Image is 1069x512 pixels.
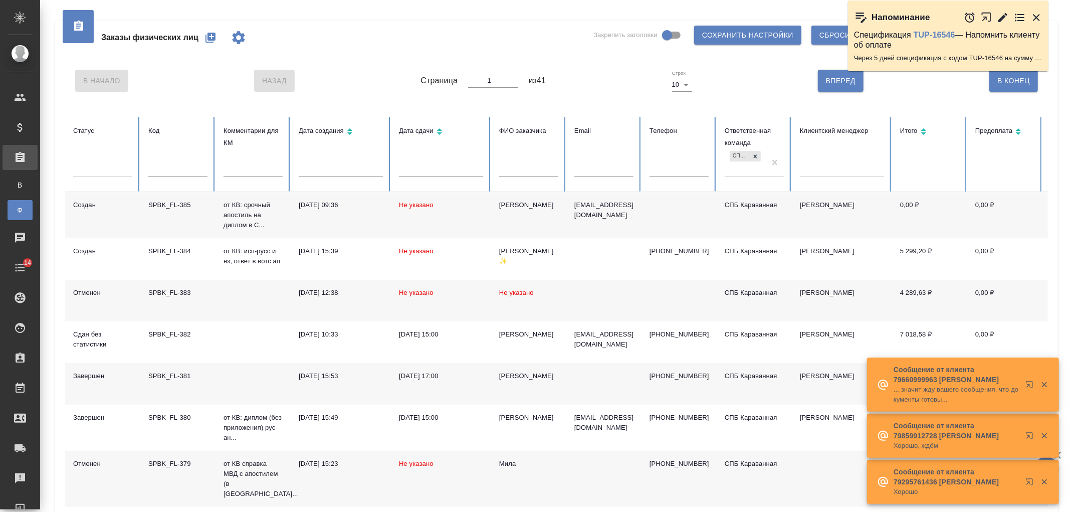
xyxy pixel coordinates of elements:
button: Создать [198,26,223,50]
p: Сообщение от клиента 79660999963 [PERSON_NAME] [894,365,1019,385]
a: TUP-16546 [914,31,955,39]
div: Отменен [73,459,132,469]
a: 14 [3,255,38,280]
p: [PHONE_NUMBER] [650,371,709,381]
span: Заказы физических лиц [101,32,198,44]
p: Напоминание [872,13,930,23]
p: Через 5 дней спецификация с кодом TUP-16546 на сумму 100926.66 RUB будет просрочена [854,53,1042,63]
td: [PERSON_NAME] [792,363,892,405]
div: [PERSON_NAME] [499,371,558,381]
div: SPBK_FL-379 [148,459,207,469]
a: Ф [8,200,33,220]
button: Открыть в новой вкладке [1019,426,1043,450]
div: СПБ Караванная [725,200,784,210]
span: Не указано [399,289,434,296]
button: Сбросить все настройки [811,26,932,45]
div: SPBK_FL-380 [148,413,207,423]
span: Не указано [399,247,434,255]
button: Открыть в новой вкладке [1019,472,1043,496]
p: [PHONE_NUMBER] [650,459,709,469]
span: Закрепить заголовки [593,30,658,40]
div: Сортировка [399,125,483,139]
button: Открыть в новой вкладке [1019,375,1043,399]
div: Сортировка [299,125,383,139]
td: [PERSON_NAME] [792,238,892,280]
div: Создан [73,200,132,210]
button: Перейти в todo [1014,12,1026,24]
div: [DATE] 10:33 [299,329,383,339]
p: [EMAIL_ADDRESS][DOMAIN_NAME] [574,200,633,220]
div: Мила [499,459,558,469]
td: 5 299,20 ₽ [892,238,967,280]
p: [PHONE_NUMBER] [650,329,709,339]
td: 0,00 ₽ [892,192,967,238]
div: СПБ Караванная [725,329,784,339]
p: от КВ: срочный апостиль на диплом в С... [224,200,283,230]
td: [PERSON_NAME] [792,321,892,363]
label: Строк [672,71,686,76]
button: Отложить [964,12,976,24]
td: [PERSON_NAME] [792,280,892,321]
div: Телефон [650,125,709,137]
div: [DATE] 12:38 [299,288,383,298]
span: Сбросить все настройки [819,29,924,42]
div: Создан [73,246,132,256]
div: Завершен [73,371,132,381]
div: SPBK_FL-382 [148,329,207,339]
div: [DATE] 15:53 [299,371,383,381]
div: 10 [672,78,692,92]
p: [EMAIL_ADDRESS][DOMAIN_NAME] [574,413,633,433]
button: Сохранить настройки [694,26,801,45]
p: Сообщение от клиента 79295761436 [PERSON_NAME] [894,467,1019,487]
div: SPBK_FL-384 [148,246,207,256]
div: Сдан без статистики [73,329,132,350]
p: Сообщение от клиента 79859912728 [PERSON_NAME] [894,421,1019,441]
div: Сортировка [975,125,1034,139]
td: 0,00 ₽ [967,192,1042,238]
button: Закрыть [1030,12,1042,24]
td: [PERSON_NAME] [792,192,892,238]
span: Сохранить настройки [702,29,793,42]
div: СПБ Караванная [725,246,784,256]
p: [EMAIL_ADDRESS][DOMAIN_NAME] [574,329,633,350]
button: Закрыть [1034,380,1054,389]
div: Статус [73,125,132,137]
div: ФИО заказчика [499,125,558,137]
div: [DATE] 15:00 [399,329,483,339]
td: [PERSON_NAME] [792,405,892,451]
span: Вперед [826,75,856,87]
button: Редактировать [997,12,1009,24]
div: Завершен [73,413,132,423]
td: 0,00 ₽ [967,238,1042,280]
div: СПБ Караванная [730,151,750,161]
div: [PERSON_NAME] ✨ [499,246,558,266]
span: В [13,180,28,190]
div: Комментарии для КМ [224,125,283,149]
div: SPBK_FL-381 [148,371,207,381]
div: СПБ Караванная [725,459,784,469]
p: от КВ: диплом (без приложения) рус-ан... [224,413,283,443]
div: SPBK_FL-383 [148,288,207,298]
td: 7 018,58 ₽ [892,321,967,363]
span: из 41 [529,75,546,87]
div: [DATE] 17:00 [399,371,483,381]
div: Отменен [73,288,132,298]
p: [PHONE_NUMBER] [650,413,709,423]
p: от КВ справка МВД с апостилем (в [GEOGRAPHIC_DATA]... [224,459,283,499]
div: SPBK_FL-385 [148,200,207,210]
span: Страница [420,75,458,87]
div: СПБ Караванная [725,288,784,298]
div: СПБ Караванная [725,371,784,381]
div: [PERSON_NAME] [499,329,558,339]
p: ... значит жду вашего сообщения, что документы готовы... [894,385,1019,405]
div: [PERSON_NAME] [499,413,558,423]
button: Открыть в новой вкладке [981,7,992,28]
div: [DATE] 15:00 [399,413,483,423]
span: Ф [13,205,28,215]
div: [PERSON_NAME] [499,200,558,210]
td: 0,00 ₽ [967,280,1042,321]
p: Хорошо, ждём [894,441,1019,451]
div: Код [148,125,207,137]
p: [PHONE_NUMBER] [650,246,709,256]
span: Не указано [399,460,434,467]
